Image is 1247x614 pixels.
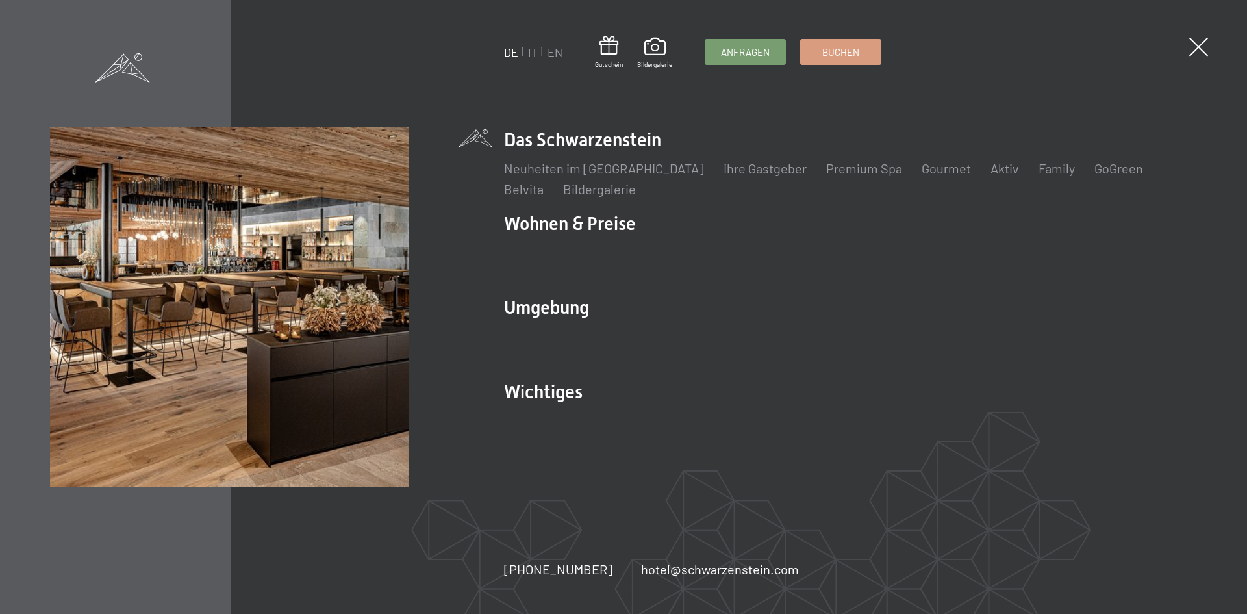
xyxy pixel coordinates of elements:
[705,40,785,64] a: Anfragen
[504,160,704,176] a: Neuheiten im [GEOGRAPHIC_DATA]
[528,45,538,59] a: IT
[637,60,672,69] span: Bildergalerie
[990,160,1019,176] a: Aktiv
[504,560,612,578] a: [PHONE_NUMBER]
[637,38,672,69] a: Bildergalerie
[641,560,799,578] a: hotel@schwarzenstein.com
[504,45,518,59] a: DE
[548,45,562,59] a: EN
[504,181,544,197] a: Belvita
[724,160,807,176] a: Ihre Gastgeber
[50,127,409,487] img: Wellnesshotel Südtirol SCHWARZENSTEIN - Wellnessurlaub in den Alpen, Wandern und Wellness
[1039,160,1075,176] a: Family
[721,45,770,59] span: Anfragen
[595,36,623,69] a: Gutschein
[801,40,881,64] a: Buchen
[595,60,623,69] span: Gutschein
[922,160,971,176] a: Gourmet
[1094,160,1143,176] a: GoGreen
[822,45,859,59] span: Buchen
[504,561,612,577] span: [PHONE_NUMBER]
[826,160,902,176] a: Premium Spa
[563,181,636,197] a: Bildergalerie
